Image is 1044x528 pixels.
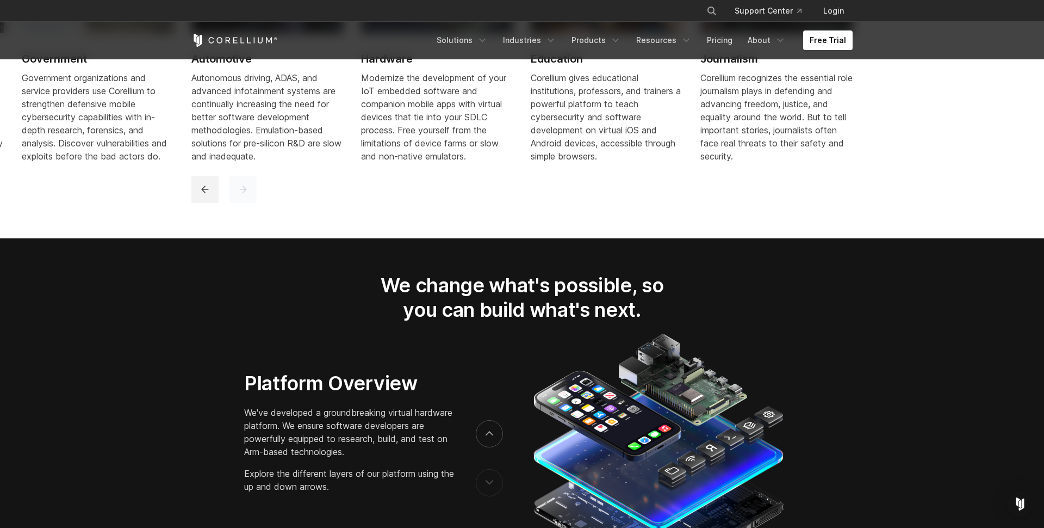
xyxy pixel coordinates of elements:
div: Navigation Menu [430,30,853,50]
a: Products [565,30,627,50]
button: next [229,176,257,203]
a: Pricing [700,30,739,50]
a: Support Center [726,1,810,21]
span: Modernize the development of your IoT embedded software and companion mobile apps with virtual de... [361,72,506,162]
a: About [741,30,792,50]
div: Corellium gives educational institutions, professors, and trainers a powerful platform to teach c... [531,71,683,163]
button: next [476,420,503,447]
h3: Platform Overview [244,371,454,395]
div: Autonomous driving, ADAS, and advanced infotainment systems are continually increasing the need f... [191,71,344,163]
div: Government organizations and service providers use Corellium to strengthen defensive mobile cyber... [22,71,174,163]
div: Open Intercom Messenger [1007,491,1033,517]
button: Search [702,1,722,21]
a: Login [815,1,853,21]
p: We've developed a groundbreaking virtual hardware platform. We ensure software developers are pow... [244,406,454,458]
h2: We change what's possible, so you can build what's next. [362,273,682,322]
div: Navigation Menu [693,1,853,21]
a: Free Trial [803,30,853,50]
a: Industries [496,30,563,50]
a: Solutions [430,30,494,50]
button: previous [476,469,503,496]
div: Corellium recognizes the essential role journalism plays in defending and advancing freedom, just... [700,71,853,163]
a: Corellium Home [191,34,278,47]
button: previous [191,176,219,203]
p: Explore the different layers of our platform using the up and down arrows. [244,467,454,493]
a: Resources [630,30,698,50]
